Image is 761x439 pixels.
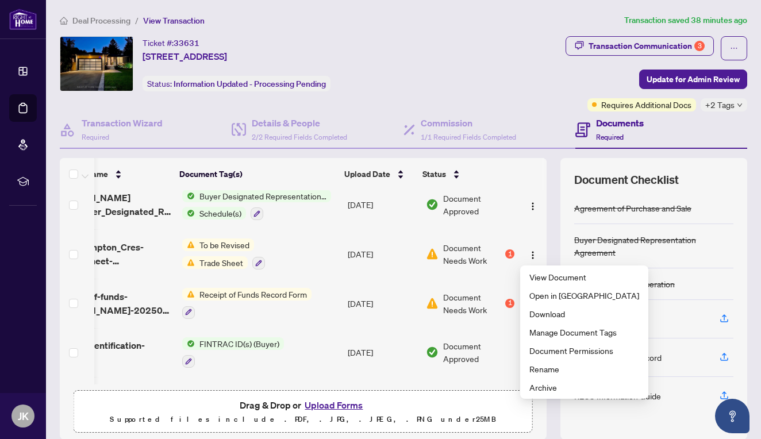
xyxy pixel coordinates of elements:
[443,340,514,365] span: Document Approved
[639,70,747,89] button: Update for Admin Review
[418,158,516,190] th: Status
[56,191,173,218] span: [PERSON_NAME] 371_Buyer_Designated_Representation_Agreement_-_PropTx-[PERSON_NAME].pdf
[143,76,330,91] div: Status:
[182,238,265,269] button: Status IconTo be RevisedStatus IconTrade Sheet
[426,198,439,211] img: Document Status
[529,271,639,283] span: View Document
[647,70,740,88] span: Update for Admin Review
[82,133,109,141] span: Required
[421,133,516,141] span: 1/1 Required Fields Completed
[340,158,418,190] th: Upload Date
[143,49,227,63] span: [STREET_ADDRESS]
[596,133,624,141] span: Required
[301,398,366,413] button: Upload Forms
[81,413,525,426] p: Supported files include .PDF, .JPG, .JPEG, .PNG under 25 MB
[529,381,639,394] span: Archive
[589,37,705,55] div: Transaction Communication
[343,328,421,378] td: [DATE]
[74,391,532,433] span: Drag & Drop orUpload FormsSupported files include .PDF, .JPG, .JPEG, .PNG under25MB
[343,180,421,230] td: [DATE]
[60,37,133,91] img: IMG-W12097559_1.jpg
[48,158,175,190] th: (11) File Name
[344,168,390,180] span: Upload Date
[443,192,514,217] span: Document Approved
[624,14,747,27] article: Transaction saved 38 minutes ago
[82,116,163,130] h4: Transaction Wizard
[182,288,195,301] img: Status Icon
[528,202,537,211] img: Logo
[195,190,331,202] span: Buyer Designated Representation Agreement
[566,36,714,56] button: Transaction Communication3
[60,17,68,25] span: home
[715,399,750,433] button: Open asap
[195,288,312,301] span: Receipt of Funds Record Form
[505,249,514,259] div: 1
[195,238,254,251] span: To be Revised
[240,398,366,413] span: Drag & Drop or
[195,337,284,350] span: FINTRAC ID(s) (Buyer)
[182,288,312,319] button: Status IconReceipt of Funds Record Form
[705,98,735,111] span: +2 Tags
[574,202,691,214] div: Agreement of Purchase and Sale
[730,44,738,52] span: ellipsis
[443,291,503,316] span: Document Needs Work
[528,251,537,260] img: Logo
[524,245,542,263] button: Logo
[182,337,195,350] img: Status Icon
[9,9,37,30] img: logo
[529,326,639,338] span: Manage Document Tags
[252,116,347,130] h4: Details & People
[596,116,644,130] h4: Documents
[529,307,639,320] span: Download
[195,256,248,269] span: Trade Sheet
[143,36,199,49] div: Ticket #:
[56,290,173,317] span: receipt-of-funds-[PERSON_NAME]-20250530-074752.pdf
[135,14,139,27] li: /
[182,190,195,202] img: Status Icon
[175,158,340,190] th: Document Tag(s)
[182,207,195,219] img: Status Icon
[529,344,639,357] span: Document Permissions
[505,299,514,308] div: 1
[143,16,205,26] span: View Transaction
[529,363,639,375] span: Rename
[422,168,446,180] span: Status
[174,38,199,48] span: 33631
[737,102,743,108] span: down
[182,190,331,221] button: Status IconBuyer Designated Representation AgreementStatus IconSchedule(s)
[426,248,439,260] img: Document Status
[529,289,639,302] span: Open in [GEOGRAPHIC_DATA]
[56,338,173,366] span: fintrac-identification-record-[PERSON_NAME]-20250530-074814.pdf
[343,377,421,426] td: [DATE]
[574,172,679,188] span: Document Checklist
[182,256,195,269] img: Status Icon
[72,16,130,26] span: Deal Processing
[18,408,29,424] span: JK
[443,241,503,267] span: Document Needs Work
[421,116,516,130] h4: Commission
[182,238,195,251] img: Status Icon
[601,98,691,111] span: Requires Additional Docs
[252,133,347,141] span: 2/2 Required Fields Completed
[343,279,421,328] td: [DATE]
[174,79,326,89] span: Information Updated - Processing Pending
[343,229,421,279] td: [DATE]
[195,207,246,219] span: Schedule(s)
[694,41,705,51] div: 3
[56,240,173,268] span: 914_Hampton_Cres-Trade_Sheet-[PERSON_NAME].pdf
[574,233,733,259] div: Buyer Designated Representation Agreement
[426,297,439,310] img: Document Status
[426,346,439,359] img: Document Status
[182,337,284,368] button: Status IconFINTRAC ID(s) (Buyer)
[524,195,542,214] button: Logo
